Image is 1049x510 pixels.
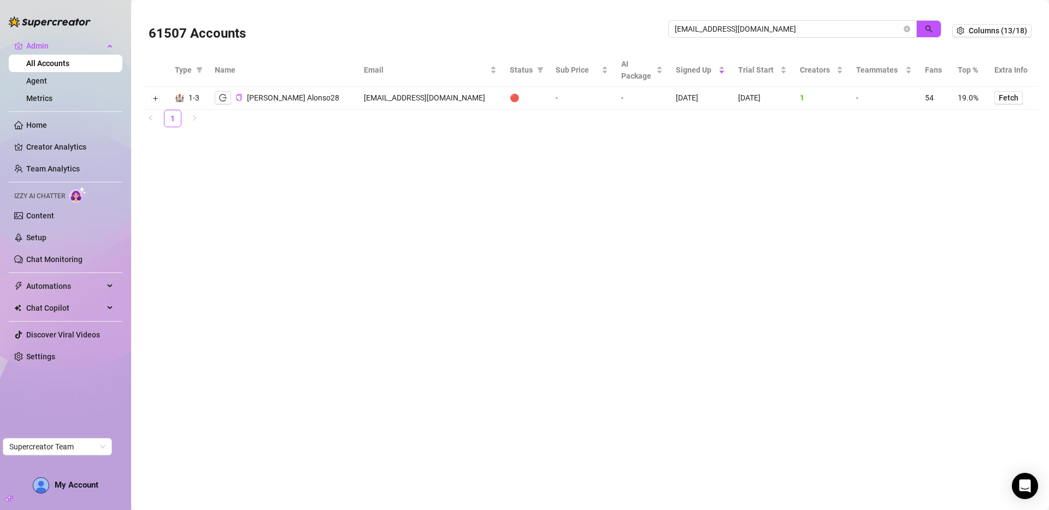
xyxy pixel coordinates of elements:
[235,94,243,101] span: copy
[33,478,49,493] img: AD_cMMTxCeTpmN1d5MnKJ1j-_uXZCpTKapSSqNGg4PyXtR_tCW7gZXTNmFz2tpVv9LSyNV7ff1CaS4f4q0HLYKULQOwoM5GQR...
[669,54,732,87] th: Signed Up
[800,64,834,76] span: Creators
[669,87,732,110] td: [DATE]
[856,93,858,102] span: -
[26,352,55,361] a: Settings
[26,94,52,103] a: Metrics
[215,91,231,104] button: logout
[26,164,80,173] a: Team Analytics
[988,54,1038,87] th: Extra Info
[142,110,160,127] button: left
[26,138,114,156] a: Creator Analytics
[26,277,104,295] span: Automations
[14,282,23,290] span: thunderbolt
[5,495,13,502] span: build
[164,110,181,127] a: 1
[675,23,901,35] input: Search by UID / Name / Email / Creator Username
[208,54,357,87] th: Name
[925,25,933,33] span: search
[26,330,100,339] a: Discover Viral Videos
[151,94,160,103] button: Expand row
[26,299,104,317] span: Chat Copilot
[510,93,519,102] span: 🔴
[364,64,488,76] span: Email
[55,480,98,490] span: My Account
[549,87,615,110] td: -
[621,58,654,82] span: AI Package
[549,54,615,87] th: Sub Price
[26,59,69,68] a: All Accounts
[188,92,199,104] div: 1-3
[793,54,850,87] th: Creators
[194,62,205,78] span: filter
[148,115,154,121] span: left
[676,64,716,76] span: Signed Up
[235,94,243,102] button: Copy Account UID
[26,211,54,220] a: Content
[14,41,23,50] span: crown
[918,54,951,87] th: Fans
[142,110,160,127] li: Previous Page
[738,64,779,76] span: Trial Start
[904,26,910,32] button: close-circle
[9,438,105,455] span: Supercreator Team
[175,64,192,76] span: Type
[925,93,934,102] span: 54
[732,87,794,110] td: [DATE]
[9,16,91,27] img: logo-BBDzfeDw.svg
[196,67,203,73] span: filter
[175,92,184,104] div: 🏰
[615,54,669,87] th: AI Package
[26,233,46,242] a: Setup
[732,54,794,87] th: Trial Start
[186,110,203,127] button: right
[219,94,227,102] span: logout
[952,24,1032,37] button: Columns (13/18)
[537,67,544,73] span: filter
[26,37,104,55] span: Admin
[357,54,503,87] th: Email
[615,87,669,110] td: -
[26,76,47,85] a: Agent
[26,121,47,129] a: Home
[856,64,903,76] span: Teammates
[951,54,988,87] th: Top %
[357,87,503,110] td: [EMAIL_ADDRESS][DOMAIN_NAME]
[69,187,86,203] img: AI Chatter
[957,27,964,34] span: setting
[1012,473,1038,499] div: Open Intercom Messenger
[14,304,21,312] img: Chat Copilot
[850,54,918,87] th: Teammates
[999,93,1018,102] span: Fetch
[247,93,339,102] span: [PERSON_NAME] Alonso28
[14,191,65,201] span: Izzy AI Chatter
[26,255,82,264] a: Chat Monitoring
[191,115,198,121] span: right
[510,64,533,76] span: Status
[535,62,546,78] span: filter
[556,64,599,76] span: Sub Price
[969,26,1027,35] span: Columns (13/18)
[994,91,1023,104] button: Fetch
[958,93,979,102] span: 19.0%
[800,93,804,102] span: 1
[186,110,203,127] li: Next Page
[149,25,246,43] h3: 61507 Accounts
